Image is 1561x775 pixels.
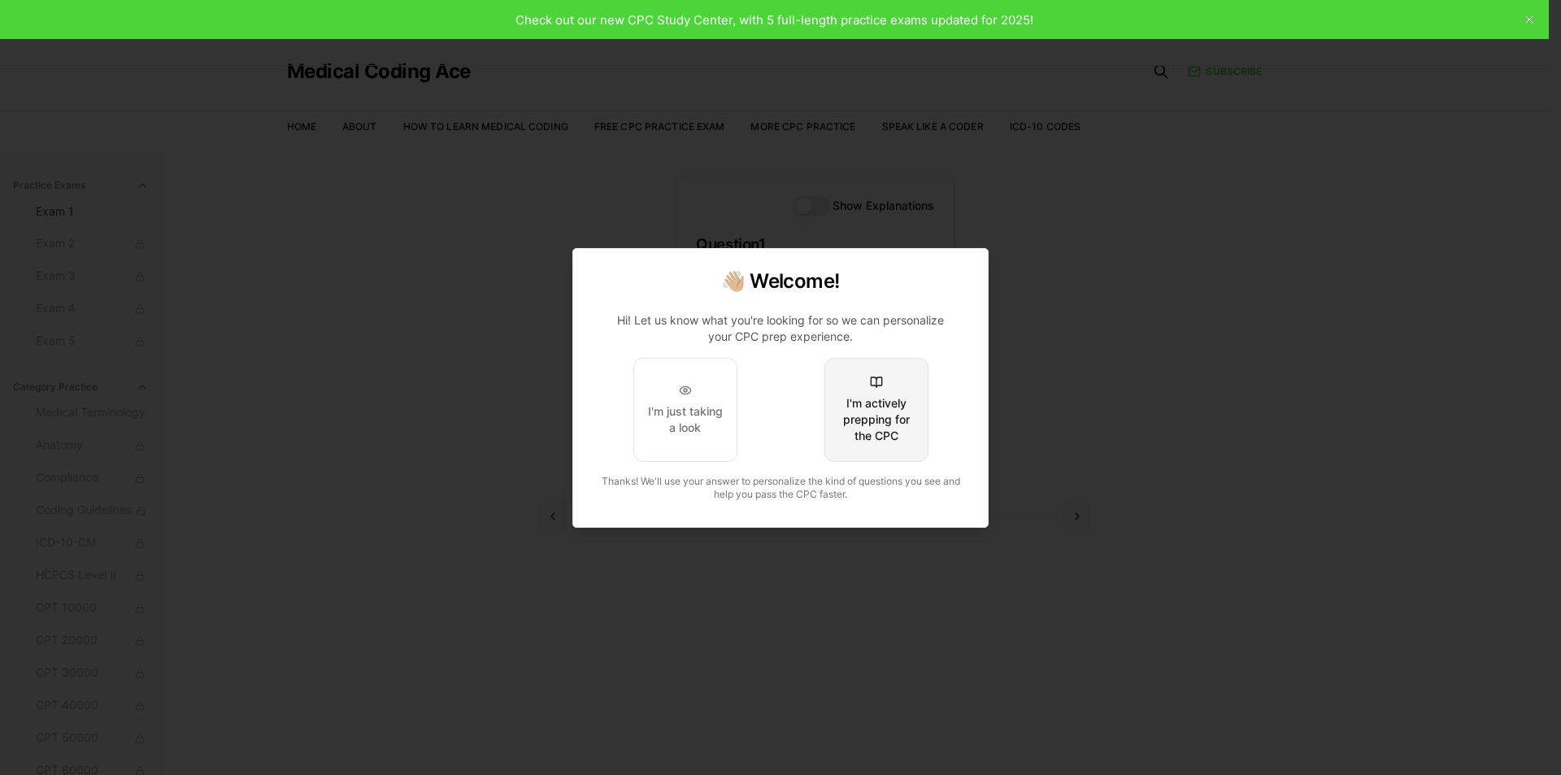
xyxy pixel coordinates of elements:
p: Hi! Let us know what you're looking for so we can personalize your CPC prep experience. [606,312,955,345]
span: Thanks! We'll use your answer to personalize the kind of questions you see and help you pass the ... [602,475,960,500]
div: I'm actively prepping for the CPC [838,395,915,444]
h2: 👋🏼 Welcome! [593,268,968,294]
button: I'm actively prepping for the CPC [824,358,928,462]
button: I'm just taking a look [633,358,737,462]
div: I'm just taking a look [647,403,724,436]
